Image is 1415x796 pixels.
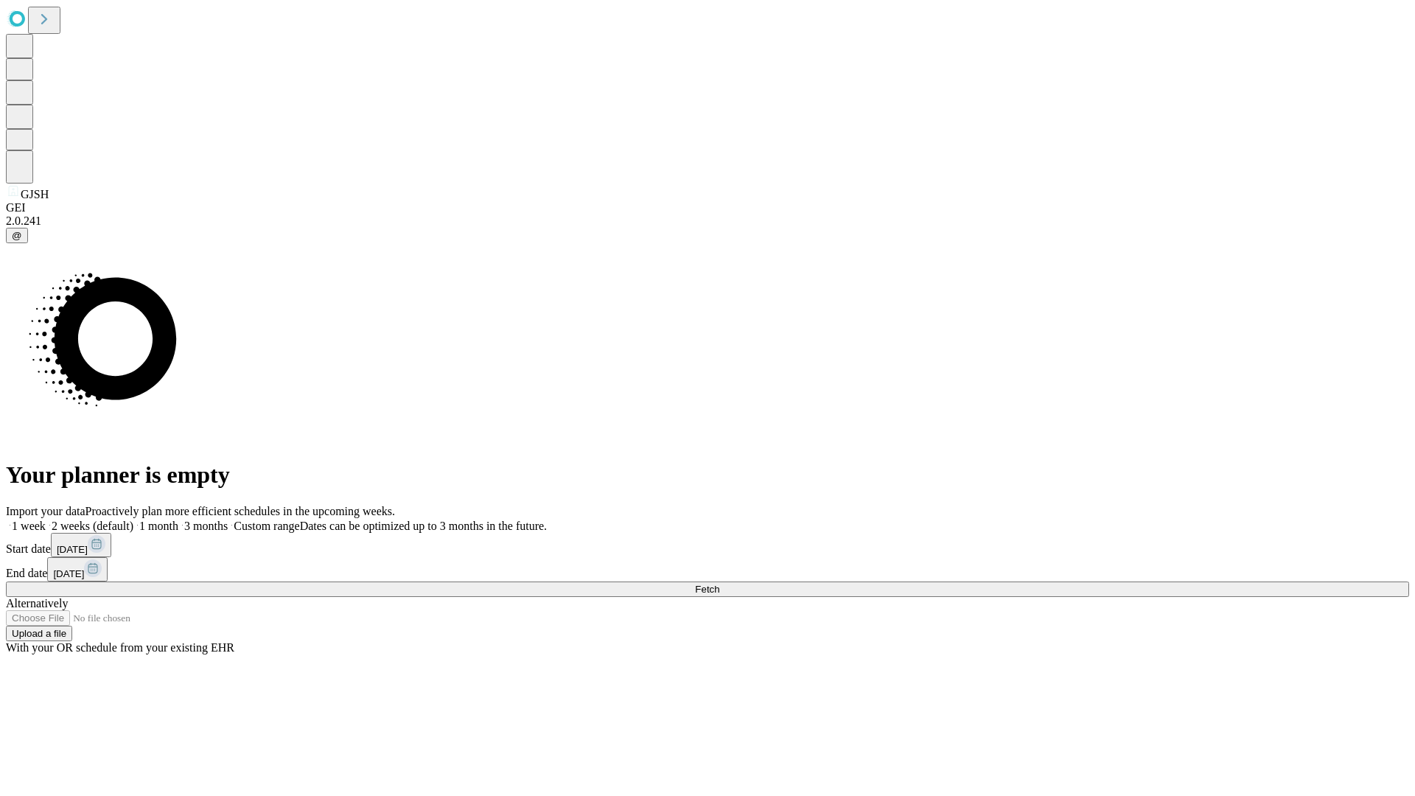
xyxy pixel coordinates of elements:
span: Alternatively [6,597,68,610]
span: @ [12,230,22,241]
span: [DATE] [53,568,84,579]
span: Proactively plan more efficient schedules in the upcoming weeks. [85,505,395,517]
button: @ [6,228,28,243]
button: Fetch [6,582,1409,597]
span: 1 week [12,520,46,532]
span: Fetch [695,584,719,595]
div: GEI [6,201,1409,214]
span: GJSH [21,188,49,200]
span: Import your data [6,505,85,517]
button: [DATE] [51,533,111,557]
h1: Your planner is empty [6,461,1409,489]
span: 2 weeks (default) [52,520,133,532]
span: 3 months [184,520,228,532]
button: [DATE] [47,557,108,582]
span: With your OR schedule from your existing EHR [6,641,234,654]
div: 2.0.241 [6,214,1409,228]
span: Dates can be optimized up to 3 months in the future. [300,520,547,532]
span: 1 month [139,520,178,532]
span: Custom range [234,520,299,532]
div: End date [6,557,1409,582]
div: Start date [6,533,1409,557]
button: Upload a file [6,626,72,641]
span: [DATE] [57,544,88,555]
